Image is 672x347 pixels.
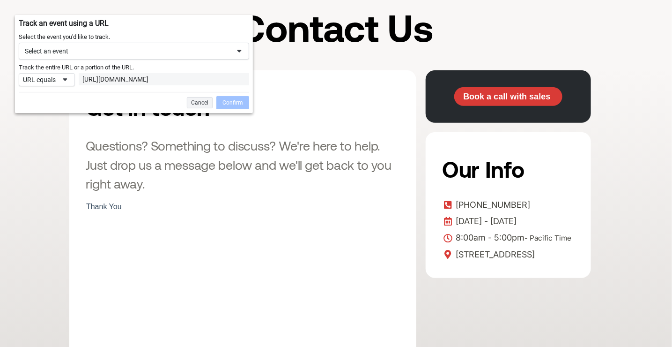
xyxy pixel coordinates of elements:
div: URL equalsSelector button chevron [19,73,75,86]
div: Select an eventSelector button chevron [19,43,249,60]
span: [DATE] - [DATE] [453,214,517,228]
div: Confirm [216,96,249,109]
div: Track an event using a URL [19,19,249,28]
h2: Our Info [443,149,571,189]
h3: Questions? Something to discuss? We're here to help. Just drop us a message below and we'll get b... [86,136,399,193]
span: Book a call with sales [463,92,550,101]
div: [URL][DOMAIN_NAME] [82,75,245,83]
div: Cancel [187,97,213,108]
div: Track the entire URL or a portion of the URL. [19,63,134,71]
a: [PHONE_NUMBER] [443,198,574,212]
span: - Pacific Time [524,234,571,242]
span: [PHONE_NUMBER] [453,198,530,212]
div: URL equals [23,75,56,84]
span: 8:00am - 5:00pm [453,231,571,245]
div: Select an event [25,47,230,55]
a: Book a call with sales [454,87,562,106]
h1: Contact Us [149,8,523,47]
span: Select the event you'd like to track. [19,33,110,40]
span: [STREET_ADDRESS] [453,248,535,262]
